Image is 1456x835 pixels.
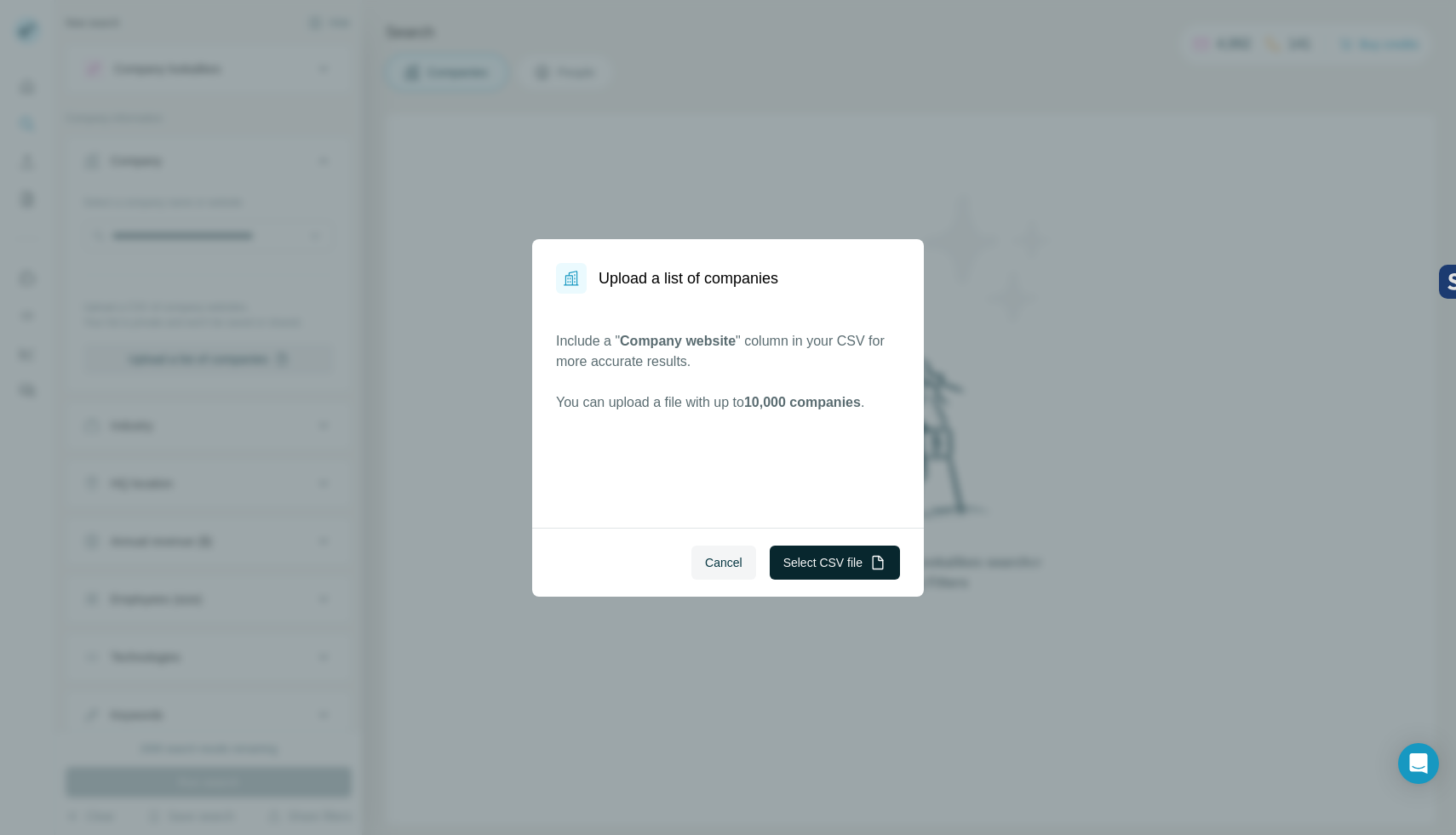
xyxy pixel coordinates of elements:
[599,266,778,290] h1: Upload a list of companies
[556,392,900,413] p: You can upload a file with up to .
[705,554,742,571] span: Cancel
[1398,743,1439,784] div: Open Intercom Messenger
[770,546,900,580] button: Select CSV file
[744,395,861,409] span: 10,000 companies
[620,334,736,348] span: Company website
[691,546,756,580] button: Cancel
[556,331,900,372] p: Include a " " column in your CSV for more accurate results.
